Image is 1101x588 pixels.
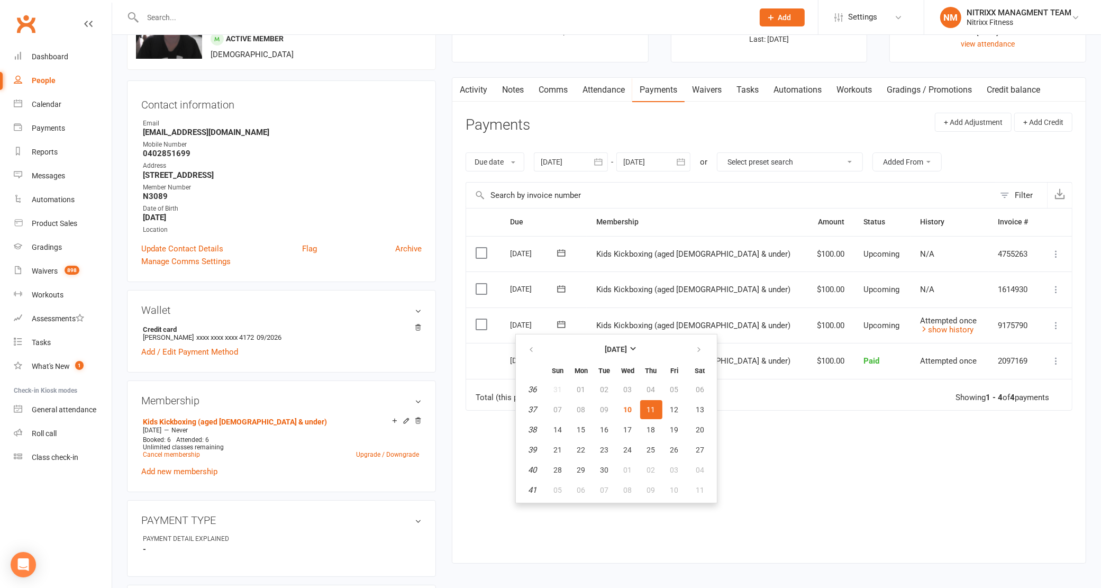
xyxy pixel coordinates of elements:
button: 05 [547,481,569,500]
div: Product Sales [32,219,77,228]
a: What's New1 [14,355,112,378]
span: Kids Kickboxing (aged [DEMOGRAPHIC_DATA] & under) [596,321,790,330]
button: 22 [570,440,593,459]
button: 23 [594,440,616,459]
button: 13 [687,400,714,419]
span: 26 [670,446,679,454]
div: NM [940,7,961,28]
div: Messages [32,171,65,180]
div: Filter [1015,189,1033,202]
small: Sunday [552,367,564,375]
strong: Credit card [143,325,416,333]
div: Reports [32,148,58,156]
th: Invoice # [988,209,1039,236]
a: Comms [531,78,575,102]
span: Kids Kickboxing (aged [DEMOGRAPHIC_DATA] & under) [596,249,790,259]
th: Amount [806,209,854,236]
div: [DATE] [510,352,559,368]
span: 09 [647,486,656,494]
div: Date of Birth [143,204,422,214]
strong: 4 [1010,393,1015,402]
button: Filter [995,183,1047,208]
em: 40 [528,465,536,475]
li: [PERSON_NAME] [141,324,422,343]
button: 15 [570,420,593,439]
h3: Wallet [141,304,422,316]
span: N/A [920,249,934,259]
th: Membership [587,209,806,236]
div: Payments [32,124,65,132]
td: 2097169 [988,343,1039,379]
strong: [EMAIL_ADDRESS][DOMAIN_NAME] [143,128,422,137]
span: 29 [577,466,586,474]
strong: 0402851699 [143,149,422,158]
button: Added From [872,152,942,171]
span: Upcoming [863,321,899,330]
h3: PAYMENT TYPE [141,514,422,526]
div: or [700,156,707,168]
button: 16 [594,420,616,439]
a: Messages [14,164,112,188]
a: Product Sales [14,212,112,236]
h3: Membership [141,395,422,406]
button: 11 [640,400,662,419]
button: 17 [617,420,639,439]
div: Calendar [32,100,61,108]
span: 11 [647,405,656,414]
span: 21 [554,446,562,454]
span: Active member [226,34,284,43]
span: 05 [554,486,562,494]
div: Workouts [32,291,63,299]
span: 02 [647,466,656,474]
strong: [STREET_ADDRESS] [143,170,422,180]
button: + Add Adjustment [935,113,1012,132]
div: Mobile Number [143,140,422,150]
span: 16 [600,426,609,434]
button: 14 [547,420,569,439]
span: 01 [624,466,632,474]
span: Settings [848,5,877,29]
small: Thursday [645,367,657,375]
button: 30 [594,460,616,480]
button: 29 [570,460,593,480]
span: Attended: 6 [176,436,209,444]
span: 25 [647,446,656,454]
button: 25 [640,440,662,459]
a: Dashboard [14,45,112,69]
th: Status [854,209,911,236]
a: Waivers 898 [14,259,112,283]
span: Upcoming [863,285,899,294]
a: Credit balance [979,78,1048,102]
div: Class check-in [32,453,78,462]
span: 06 [577,486,586,494]
div: Gradings [32,243,62,251]
a: view attendance [961,40,1015,48]
span: 22 [577,446,586,454]
a: Class kiosk mode [14,446,112,469]
button: 26 [663,440,686,459]
small: Friday [670,367,678,375]
div: General attendance [32,405,96,414]
em: 39 [528,445,536,455]
a: Manage Comms Settings [141,255,231,268]
a: Attendance [575,78,632,102]
span: xxxx xxxx xxxx 4172 [196,333,254,341]
input: Search by invoice number [466,183,995,208]
em: 36 [528,385,536,394]
span: 18 [647,426,656,434]
div: What's New [32,362,70,370]
div: [DATE] [510,281,559,297]
button: 18 [640,420,662,439]
span: Upcoming [863,249,899,259]
button: 08 [617,481,639,500]
button: 04 [687,460,714,480]
h3: Contact information [141,95,422,111]
button: 01 [617,460,639,480]
button: 07 [594,481,616,500]
button: 19 [663,420,686,439]
span: 17 [624,426,632,434]
span: Attempted once [920,316,977,325]
div: PAYMENT DETAIL EXPLAINED [143,534,230,544]
button: 03 [663,460,686,480]
span: Paid [863,356,879,366]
